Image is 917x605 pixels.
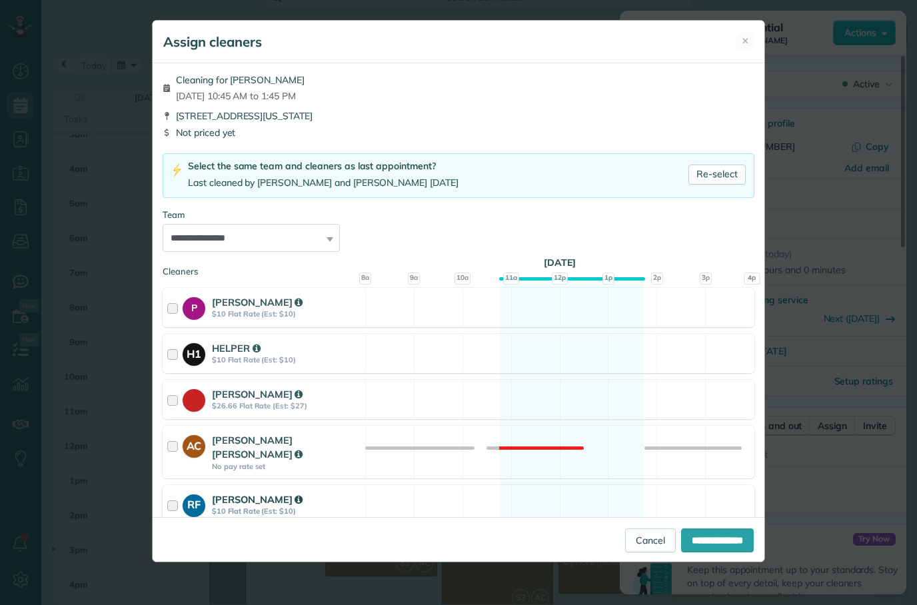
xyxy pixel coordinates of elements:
strong: [PERSON_NAME] [212,296,303,308]
strong: $10 Flat Rate (Est: $10) [212,355,361,364]
a: Re-select [688,165,746,185]
div: Not priced yet [163,126,754,139]
strong: No pay rate set [212,462,361,471]
div: Team [163,209,754,221]
strong: [PERSON_NAME] [PERSON_NAME] [212,434,303,460]
strong: H1 [183,343,205,362]
div: Last cleaned by [PERSON_NAME] and [PERSON_NAME] [DATE] [188,176,458,190]
strong: P [183,297,205,315]
strong: AC [183,435,205,454]
strong: $10 Flat Rate (Est: $10) [212,309,361,318]
a: Cancel [625,528,676,552]
div: Select the same team and cleaners as last appointment? [188,159,458,173]
strong: $26.66 Flat Rate (Est: $27) [212,401,361,410]
strong: RF [183,494,205,513]
strong: [PERSON_NAME] [212,388,303,400]
span: ✕ [742,35,749,47]
span: [DATE] 10:45 AM to 1:45 PM [176,89,305,103]
strong: HELPER [212,342,261,354]
div: Cleaners [163,265,754,269]
strong: $10 Flat Rate (Est: $10) [212,506,361,516]
span: Cleaning for [PERSON_NAME] [176,73,305,87]
h5: Assign cleaners [163,33,262,51]
img: lightning-bolt-icon-94e5364df696ac2de96d3a42b8a9ff6ba979493684c50e6bbbcda72601fa0d29.png [171,163,183,177]
div: [STREET_ADDRESS][US_STATE] [163,109,754,123]
strong: [PERSON_NAME] [212,493,303,506]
